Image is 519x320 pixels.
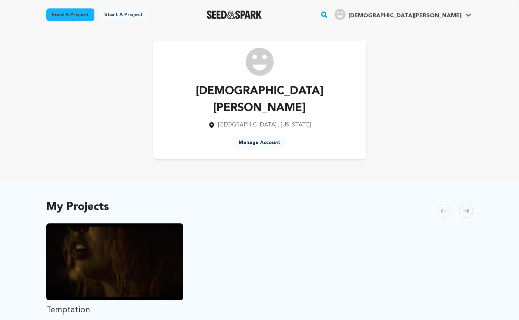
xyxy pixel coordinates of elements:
[46,305,184,316] p: Temptation
[348,13,461,19] span: [DEMOGRAPHIC_DATA][PERSON_NAME]
[278,122,311,128] span: , [US_STATE]
[218,122,277,128] span: [GEOGRAPHIC_DATA]
[334,9,346,20] img: user.png
[46,202,109,212] h2: My Projects
[207,11,262,19] a: Seed&Spark Homepage
[333,7,473,22] span: Christian A.'s Profile
[246,48,274,76] img: /img/default-images/user/medium/user.png image
[233,136,286,149] a: Manage Account
[164,83,355,117] p: [DEMOGRAPHIC_DATA][PERSON_NAME]
[99,8,148,21] a: Start a project
[46,8,94,21] a: Fund a project
[334,9,461,20] div: Christian A.'s Profile
[207,11,262,19] img: Seed&Spark Logo Dark Mode
[333,7,473,20] a: Christian A.'s Profile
